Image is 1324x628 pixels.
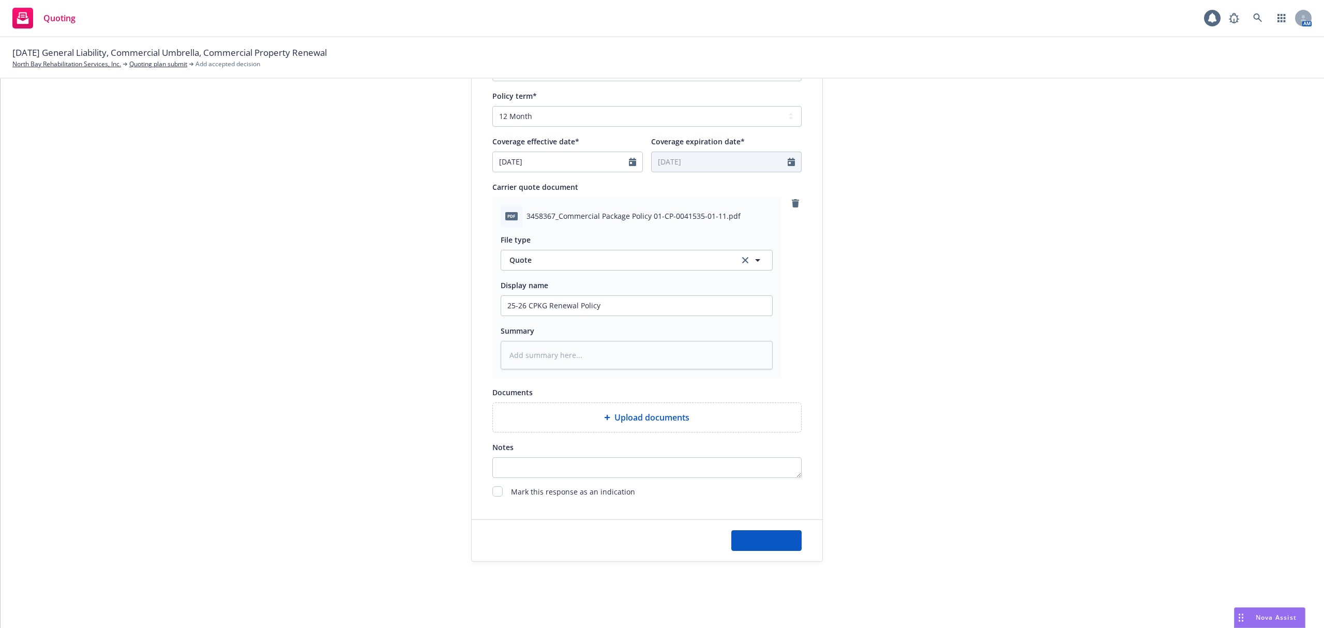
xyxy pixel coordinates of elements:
[629,158,636,166] svg: Calendar
[492,387,533,397] span: Documents
[789,197,802,210] a: remove
[12,59,121,69] a: North Bay Rehabilitation Services, Inc.
[492,182,578,192] span: Carrier quote document
[12,46,327,59] span: [DATE] General Liability, Commercial Umbrella, Commercial Property Renewal
[505,212,518,220] span: pdf
[511,486,635,499] span: Mark this response as an indication
[195,59,260,69] span: Add accepted decision
[501,250,773,271] button: Quoteclear selection
[501,326,534,336] span: Summary
[492,91,537,101] span: Policy term*
[501,235,531,245] span: File type
[788,158,795,166] svg: Calendar
[501,296,772,316] input: Add display name here...
[1234,607,1305,628] button: Nova Assist
[501,280,548,290] span: Display name
[493,152,629,172] input: MM/DD/YYYY
[1256,613,1297,622] span: Nova Assist
[731,530,802,551] button: Next
[492,402,802,432] div: Upload documents
[739,254,751,266] a: clear selection
[651,137,745,146] span: Coverage expiration date*
[1247,8,1268,28] a: Search
[1224,8,1244,28] a: Report a Bug
[8,4,80,33] a: Quoting
[492,137,579,146] span: Coverage effective date*
[1271,8,1292,28] a: Switch app
[492,442,514,452] span: Notes
[43,14,76,22] span: Quoting
[509,255,727,265] span: Quote
[614,411,689,424] span: Upload documents
[129,59,187,69] a: Quoting plan submit
[652,152,788,172] input: MM/DD/YYYY
[526,211,741,221] span: 3458367_Commercial Package Policy 01-CP-0041535-01-11.pdf
[1235,608,1247,627] div: Drag to move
